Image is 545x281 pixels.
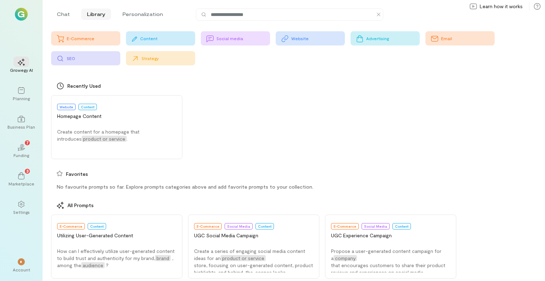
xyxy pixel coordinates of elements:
div: Advertising [366,36,420,41]
span: UGC Experience Campaign [331,232,392,238]
button: E-CommerceSocial MediaContentUGC Experience CampaignPropose a user-generated content campaign for... [325,215,456,279]
span: E-Commerce [197,224,219,228]
div: SEO [67,55,120,61]
div: Planning [13,96,30,101]
div: Account [13,267,30,272]
div: Funding [13,152,29,158]
span: 7 [26,139,29,146]
span: Social Media [227,224,250,228]
button: E-CommerceSocial MediaContentUGC Social Media CampaignCreate a series of engaging social media co... [188,215,319,279]
a: Funding [9,138,34,164]
span: Content [90,224,104,228]
button: E-CommerceContentUtilizing User-Generated ContentHow can I effectively utilize user-generated con... [51,215,182,279]
span: product or service [82,136,127,142]
a: Business Plan [9,110,34,135]
span: Content [395,224,408,228]
span: that encourages customers to share their product reviews and experiences on social media. [331,262,445,275]
div: E-Commerce [67,36,120,41]
span: Recently Used [67,82,101,90]
a: Marketplace [9,167,34,192]
span: No favourite prompts so far. Explore prompts categories above and add favorite prompts to your co... [57,184,313,190]
span: brand [155,255,171,261]
span: Create content for a homepage that introduces [57,129,139,142]
div: Strategy [142,55,195,61]
li: Personalization [117,9,169,20]
span: Utilizing User-Generated Content [57,232,133,238]
span: How can I effectively utilize user-generated content to build trust and authenticity for my brand, [57,248,175,261]
span: Learn how it works [480,3,523,10]
div: Email [441,36,495,41]
span: Content [81,105,94,109]
span: . [127,136,128,142]
div: Business Plan [7,124,35,130]
div: Growegy AI [10,67,33,73]
li: Chat [51,9,76,20]
a: Growegy AI [9,53,34,79]
span: All Prompts [67,202,94,209]
div: Website [291,36,345,41]
span: among the [57,262,81,268]
li: Library [81,9,111,20]
span: Social Media [364,224,387,228]
div: Social media [216,36,270,41]
span: , [172,255,173,261]
span: Website [60,105,73,109]
span: company [334,255,357,261]
span: store, focusing on user-generated content, product highlights, and behind-the-scenes looks. [194,262,313,275]
span: ? [106,262,109,268]
span: Homepage Content [57,113,101,119]
span: UGC Social Media Campaign [194,232,258,238]
span: Create a series of engaging social media content ideas for an [194,248,305,261]
span: E-Commerce [334,224,356,228]
span: product or service [221,255,266,261]
span: audience [81,262,105,268]
a: Planning [9,81,34,107]
span: E-Commerce [60,224,82,228]
span: Content [258,224,271,228]
div: Content [140,36,195,41]
span: 3 [26,168,29,174]
div: *Account [9,253,34,278]
button: WebsiteContentHomepage ContentCreate content for a homepage that introducesproduct or service. [51,95,182,159]
span: Propose a user-generated content campaign for a [331,248,441,261]
div: Marketplace [9,181,34,187]
div: Settings [13,209,30,215]
a: Settings [9,195,34,221]
span: Favorites [66,171,88,178]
